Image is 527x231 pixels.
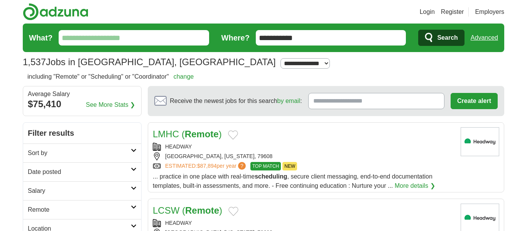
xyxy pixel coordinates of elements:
[23,200,141,219] a: Remote
[420,7,435,17] a: Login
[228,207,238,216] button: Add to favorite jobs
[165,220,192,226] a: HEADWAY
[395,181,435,191] a: More details ❯
[23,55,46,69] span: 1,537
[221,32,250,44] label: Where?
[29,32,52,44] label: What?
[185,205,219,216] strong: Remote
[174,73,194,80] a: change
[238,162,246,170] span: ?
[86,100,135,110] a: See More Stats ❯
[28,148,131,158] h2: Sort by
[451,93,498,109] button: Create alert
[23,57,276,67] h1: Jobs in [GEOGRAPHIC_DATA], [GEOGRAPHIC_DATA]
[28,97,137,111] div: $75,410
[23,143,141,162] a: Sort by
[185,129,219,139] strong: Remote
[23,162,141,181] a: Date posted
[282,162,297,170] span: NEW
[277,98,301,104] a: by email
[418,30,464,46] button: Search
[255,173,287,180] strong: scheduling
[23,181,141,200] a: Salary
[28,205,131,214] h2: Remote
[165,162,247,170] a: ESTIMATED:$87,894per year?
[28,167,131,177] h2: Date posted
[153,205,222,216] a: LCSW (Remote)
[475,7,504,17] a: Employers
[441,7,464,17] a: Register
[153,129,222,139] a: LMHC (Remote)
[170,96,302,106] span: Receive the newest jobs for this search :
[23,3,88,20] img: Adzuna logo
[23,123,141,143] h2: Filter results
[153,152,454,160] div: [GEOGRAPHIC_DATA], [US_STATE], 79608
[28,91,137,97] div: Average Salary
[228,130,238,140] button: Add to favorite jobs
[461,127,499,156] img: Headway logo
[28,186,131,196] h2: Salary
[250,162,281,170] span: TOP MATCH
[27,72,194,81] h2: including "Remote" or "Scheduling" or "Coordinator"
[437,30,458,46] span: Search
[197,163,217,169] span: $87,894
[153,173,432,189] span: ... practice in one place with real-time , secure client messaging, end-to-end documentation temp...
[165,143,192,150] a: HEADWAY
[471,30,498,46] a: Advanced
